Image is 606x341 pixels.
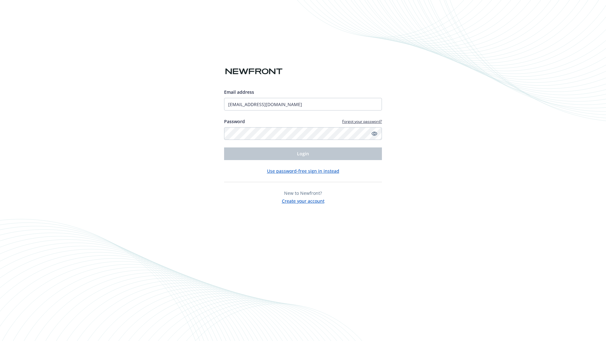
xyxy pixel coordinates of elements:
input: Enter your email [224,98,382,111]
a: Forgot your password? [342,119,382,124]
button: Create your account [282,196,324,204]
a: Show password [371,130,378,137]
span: Email address [224,89,254,95]
span: Login [297,151,309,157]
img: Newfront logo [224,66,284,77]
button: Use password-free sign in instead [267,168,339,174]
label: Password [224,118,245,125]
button: Login [224,147,382,160]
span: New to Newfront? [284,190,322,196]
input: Enter your password [224,127,382,140]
